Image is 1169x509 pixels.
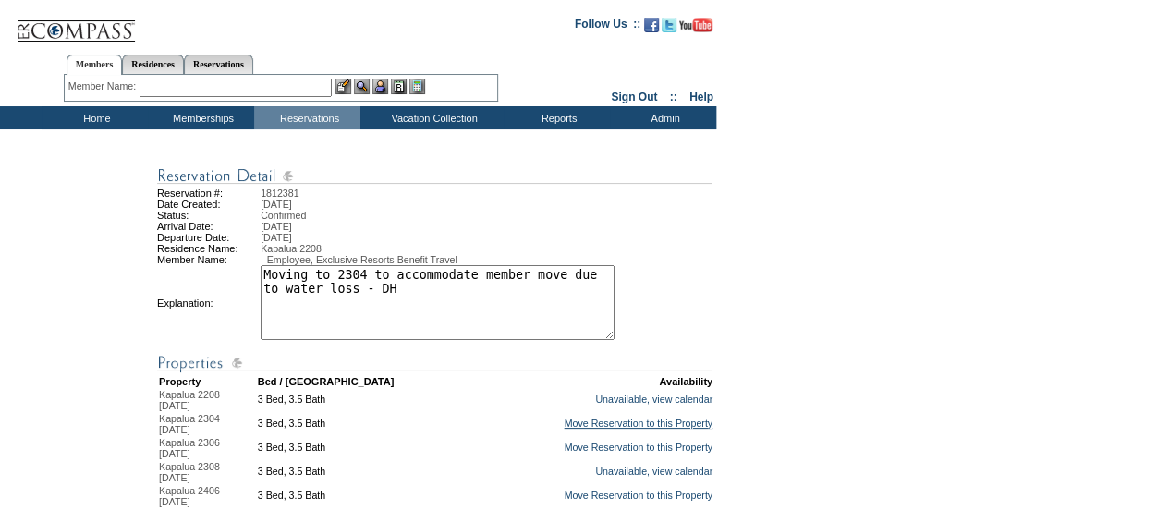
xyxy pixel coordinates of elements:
span: [DATE] [261,232,292,243]
img: Become our fan on Facebook [644,18,659,32]
td: Member Name: [157,254,261,265]
div: Kapalua 2208 [159,389,256,400]
a: Sign Out [611,91,657,103]
a: Follow us on Twitter [662,23,676,34]
td: Arrival Date: [157,221,261,232]
span: 1812381 [261,188,299,199]
span: [DATE] [159,472,190,483]
td: Reservations [254,106,360,129]
td: Departure Date: [157,232,261,243]
span: [DATE] [159,448,190,459]
div: Kapalua 2406 [159,485,256,496]
td: Availability [476,376,712,387]
a: Members [67,55,123,75]
span: :: [670,91,677,103]
img: Subscribe to our YouTube Channel [679,18,712,32]
span: [DATE] [159,400,190,411]
a: Move Reservation to this Property [564,442,712,453]
a: Become our fan on Facebook [644,23,659,34]
td: 3 Bed, 3.5 Bath [258,485,475,507]
a: Reservations [184,55,253,74]
td: Date Created: [157,199,261,210]
td: 3 Bed, 3.5 Bath [258,461,475,483]
td: Admin [610,106,716,129]
td: Status: [157,210,261,221]
img: Compass Home [16,5,136,42]
span: Kapalua 2208 [261,243,322,254]
img: b_calculator.gif [409,79,425,94]
img: Impersonate [372,79,388,94]
a: Move Reservation to this Property [564,490,712,501]
div: Kapalua 2306 [159,437,256,448]
td: Home [42,106,148,129]
td: Follow Us :: [575,16,640,38]
td: 3 Bed, 3.5 Bath [258,437,475,459]
td: Memberships [148,106,254,129]
a: Move Reservation to this Property [564,418,712,429]
td: Residence Name: [157,243,261,254]
a: Unavailable, view calendar [595,466,712,477]
div: Member Name: [68,79,140,94]
div: Kapalua 2304 [159,413,256,424]
img: b_edit.gif [335,79,351,94]
td: Property [159,376,256,387]
td: 3 Bed, 3.5 Bath [258,413,475,435]
a: Residences [122,55,184,74]
div: Kapalua 2308 [159,461,256,472]
img: Reservation Detail [157,351,712,374]
img: Reservation Detail [157,164,712,188]
span: [DATE] [261,221,292,232]
td: Reservation #: [157,188,261,199]
span: [DATE] [261,199,292,210]
img: Follow us on Twitter [662,18,676,32]
span: Confirmed [261,210,306,221]
td: 3 Bed, 3.5 Bath [258,389,475,411]
a: Help [689,91,713,103]
img: View [354,79,370,94]
td: Reports [504,106,610,129]
a: Unavailable, view calendar [595,394,712,405]
span: - Employee, Exclusive Resorts Benefit Travel [261,254,457,265]
td: Vacation Collection [360,106,504,129]
td: Bed / [GEOGRAPHIC_DATA] [258,376,475,387]
td: Explanation: [157,265,261,340]
a: Subscribe to our YouTube Channel [679,23,712,34]
span: [DATE] [159,424,190,435]
span: [DATE] [159,496,190,507]
img: Reservations [391,79,407,94]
